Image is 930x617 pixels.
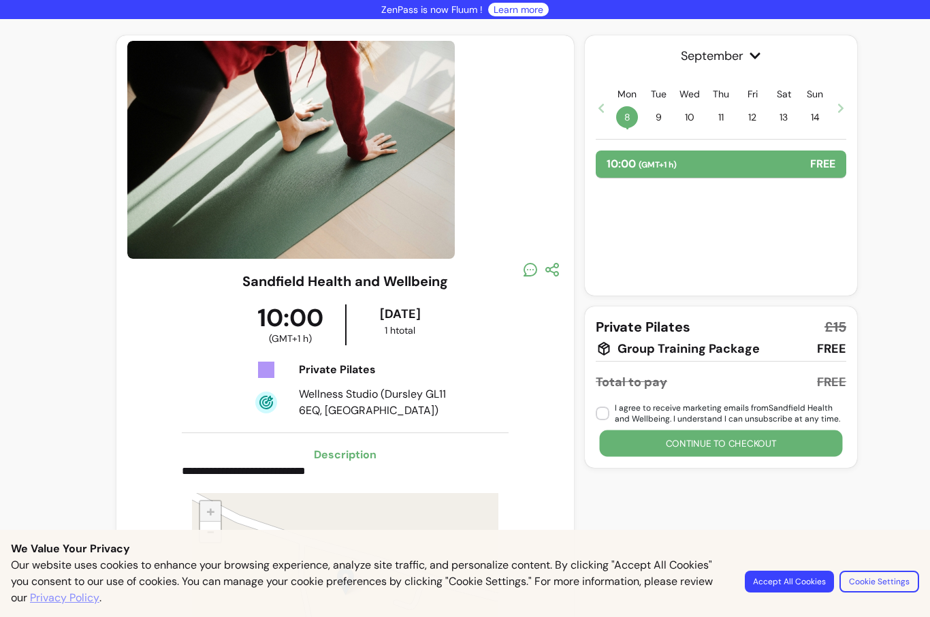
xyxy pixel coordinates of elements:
[200,522,221,542] a: Zoom out
[206,522,215,541] span: −
[381,3,483,16] p: ZenPass is now Fluum !
[269,332,312,345] span: ( GMT+1 h )
[299,386,451,419] div: Wellness Studio (Dursley GL11 6EQ, [GEOGRAPHIC_DATA])
[349,304,451,323] div: [DATE]
[30,590,99,606] a: Privacy Policy
[11,541,919,557] p: We Value Your Privacy
[626,121,629,135] span: •
[299,362,451,378] div: Private Pilates
[824,317,846,336] span: £15
[745,571,834,592] button: Accept All Cookies
[600,430,843,457] button: Continue to checkout
[817,373,846,392] div: FREE
[255,359,277,381] img: Tickets Icon
[206,501,215,521] span: +
[349,323,451,337] div: 1 h total
[616,106,638,128] span: 8
[741,106,763,128] span: 12
[748,87,758,101] p: Fri
[639,159,677,170] span: ( GMT+1 h )
[11,557,728,606] p: Our website uses cookies to enhance your browsing experience, analyze site traffic, and personali...
[773,106,795,128] span: 13
[804,106,826,128] span: 14
[596,373,667,392] div: Total to pay
[651,87,667,101] p: Tue
[200,501,221,522] a: Zoom in
[494,3,543,16] a: Learn more
[596,317,690,336] span: Private Pilates
[839,571,919,592] button: Cookie Settings
[713,87,729,101] p: Thu
[807,87,823,101] p: Sun
[810,156,835,172] p: FREE
[679,87,700,101] p: Wed
[236,304,345,345] div: 10:00
[127,41,455,259] img: https://d3pz9znudhj10h.cloudfront.net/5ce270c8-7235-447f-a83f-46d81a54bc86
[777,87,791,101] p: Sat
[596,46,846,65] span: September
[618,87,637,101] p: Mon
[710,106,732,128] span: 11
[607,156,677,172] p: 10:00
[182,447,509,463] h3: Description
[679,106,701,128] span: 10
[647,106,669,128] span: 9
[596,339,760,358] div: Group Training Package
[817,339,846,358] div: FREE
[242,272,448,291] h3: Sandfield Health and Wellbeing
